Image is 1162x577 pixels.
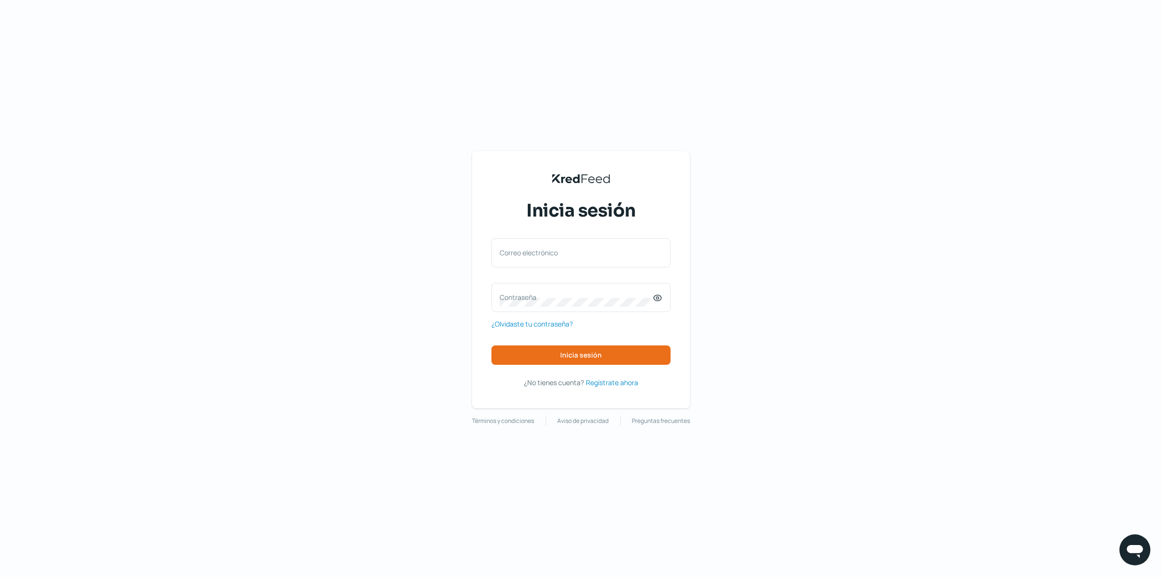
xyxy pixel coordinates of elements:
a: Términos y condiciones [472,416,534,426]
span: Inicia sesión [560,352,602,359]
label: Contraseña [500,293,653,302]
a: ¿Olvidaste tu contraseña? [491,318,573,330]
span: Inicia sesión [526,199,636,223]
a: Aviso de privacidad [557,416,609,426]
a: Regístrate ahora [586,376,638,389]
span: ¿No tienes cuenta? [524,378,584,387]
img: chatIcon [1125,540,1145,560]
a: Preguntas frecuentes [632,416,690,426]
button: Inicia sesión [491,345,671,365]
label: Correo electrónico [500,248,653,257]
